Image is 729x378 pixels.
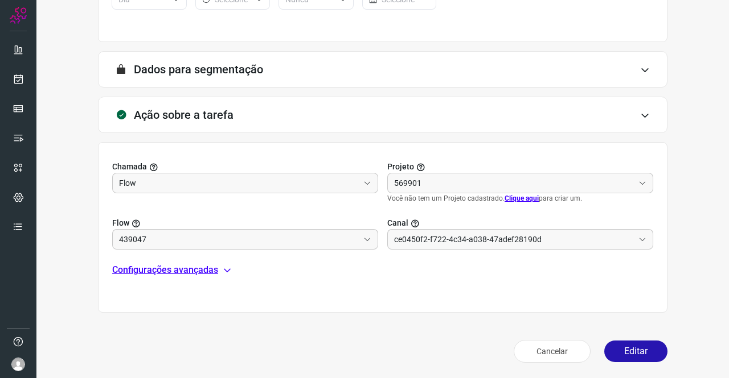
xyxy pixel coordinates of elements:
span: Flow [112,217,129,229]
button: Cancelar [514,340,591,363]
img: avatar-user-boy.jpg [11,358,25,371]
span: Chamada [112,161,147,173]
input: Selecionar projeto [119,173,359,193]
p: Configurações avançadas [112,263,218,277]
img: Logo [10,7,27,24]
p: Você não tem um Projeto cadastrado. para criar um. [387,193,653,203]
h3: Ação sobre a tarefa [134,108,234,122]
a: Clique aqui [505,194,539,202]
h3: Dados para segmentação [134,63,263,76]
input: Você precisa criar/selecionar um Projeto. [119,230,359,249]
span: Projeto [387,161,414,173]
button: Editar [604,340,667,362]
input: Selecione um canal [394,230,634,249]
span: Canal [387,217,408,229]
input: Selecionar projeto [394,173,634,193]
